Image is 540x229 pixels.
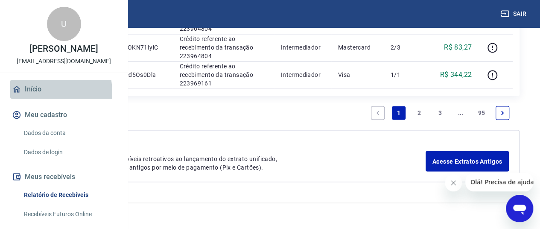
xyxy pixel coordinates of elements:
[412,106,426,120] a: Page 2
[444,42,472,53] p: R$ 83,27
[10,167,117,186] button: Meus recebíveis
[17,57,111,66] p: [EMAIL_ADDRESS][DOMAIN_NAME]
[179,62,267,88] p: Crédito referente ao recebimento da transação 223969161
[338,70,377,79] p: Visa
[281,70,324,79] p: Intermediador
[29,44,98,53] p: [PERSON_NAME]
[20,206,117,223] a: Recebíveis Futuros Online
[338,43,377,52] p: Mastercard
[10,106,117,124] button: Meu cadastro
[20,144,117,161] a: Dados de login
[499,6,530,22] button: Sair
[179,35,267,60] p: Crédito referente ao recebimento da transação 223964804
[43,141,426,151] p: Extratos Antigos
[43,154,426,171] p: Para ver lançamentos de recebíveis retroativos ao lançamento do extrato unificado, você pode aces...
[20,124,117,142] a: Dados da conta
[506,195,533,222] iframe: Botão para abrir a janela de mensagens
[454,106,467,120] a: Jump forward
[371,106,385,120] a: Previous page
[465,173,533,191] iframe: Mensagem da empresa
[426,151,509,171] a: Acesse Extratos Antigos
[391,70,416,79] p: 1/1
[47,7,81,41] div: U
[391,43,416,52] p: 2/3
[475,106,489,120] a: Page 95
[445,174,462,191] iframe: Fechar mensagem
[368,103,513,123] ul: Pagination
[281,43,324,52] p: Intermediador
[496,106,509,120] a: Next page
[433,106,447,120] a: Page 3
[392,106,406,120] a: Page 1 is your current page
[5,6,72,13] span: Olá! Precisa de ajuda?
[440,70,472,80] p: R$ 344,22
[10,80,117,99] a: Início
[20,186,117,204] a: Relatório de Recebíveis
[20,210,520,219] p: 2025 ©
